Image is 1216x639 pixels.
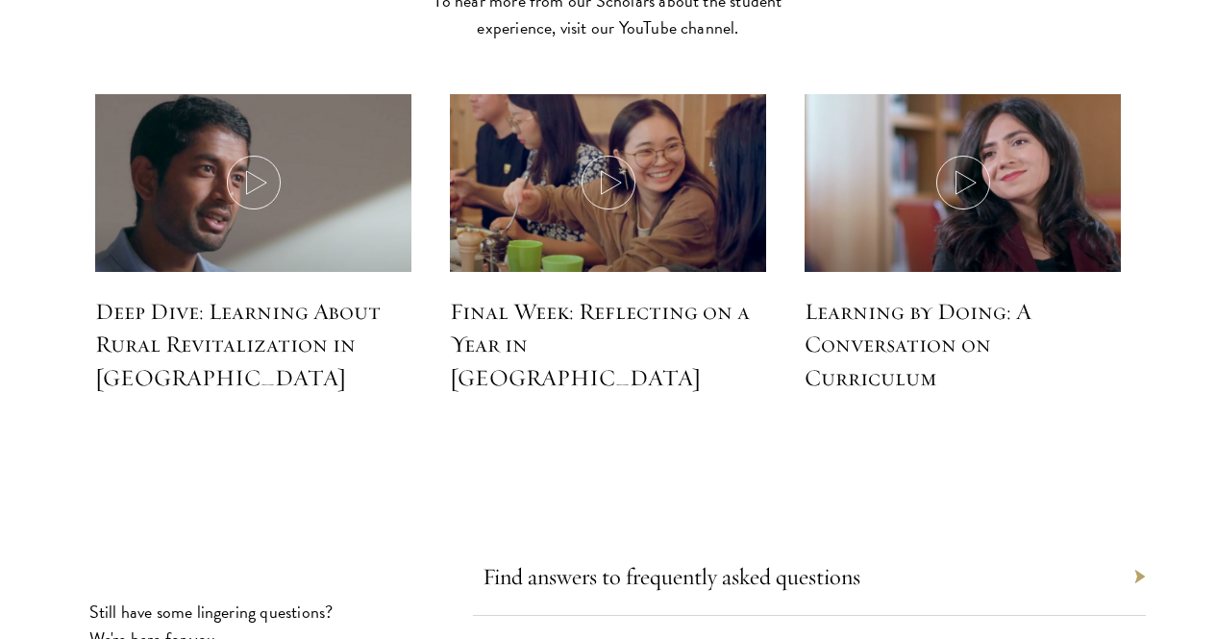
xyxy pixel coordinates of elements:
[95,295,411,393] h5: Deep Dive: Learning About Rural Revitalization in [GEOGRAPHIC_DATA]
[450,295,766,393] h5: Final Week: Reflecting on a Year in [GEOGRAPHIC_DATA]
[483,562,860,591] a: Find answers to frequently asked questions
[805,295,1121,393] h5: Learning by Doing: A Conversation on Curriculum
